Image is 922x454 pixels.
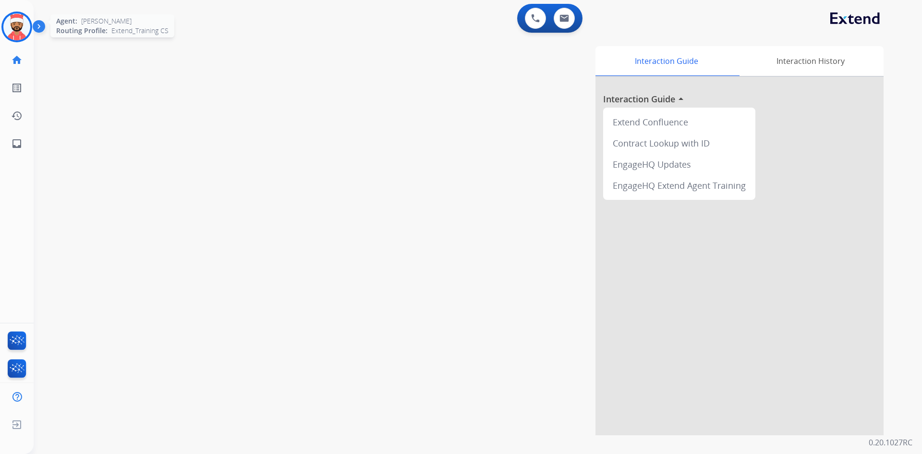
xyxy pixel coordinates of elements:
[56,26,108,36] span: Routing Profile:
[11,138,23,149] mat-icon: inbox
[81,16,132,26] span: [PERSON_NAME]
[607,154,752,175] div: EngageHQ Updates
[607,111,752,133] div: Extend Confluence
[3,13,30,40] img: avatar
[56,16,77,26] span: Agent:
[11,110,23,122] mat-icon: history
[607,175,752,196] div: EngageHQ Extend Agent Training
[11,54,23,66] mat-icon: home
[11,82,23,94] mat-icon: list_alt
[737,46,884,76] div: Interaction History
[595,46,737,76] div: Interaction Guide
[111,26,169,36] span: Extend_Training CS
[869,437,912,448] p: 0.20.1027RC
[607,133,752,154] div: Contract Lookup with ID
